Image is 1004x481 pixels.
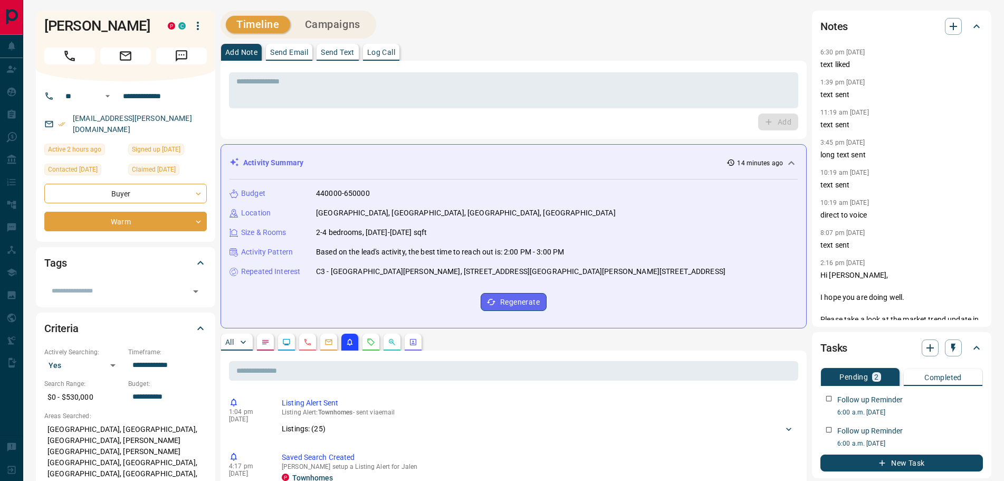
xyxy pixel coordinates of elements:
[837,408,983,417] p: 6:00 a.m. [DATE]
[44,254,66,271] h2: Tags
[837,426,903,437] p: Follow up Reminder
[226,16,290,33] button: Timeline
[820,79,865,86] p: 1:39 pm [DATE]
[839,373,868,381] p: Pending
[241,208,271,219] p: Location
[820,270,983,469] p: Hi [PERSON_NAME], I hope you are doing well. Please take a look at the market trend update in [GE...
[820,259,865,267] p: 2:16 pm [DATE]
[229,463,266,470] p: 4:17 pm
[324,338,333,346] svg: Emails
[316,227,427,238] p: 2-4 bedrooms, [DATE]-[DATE] sqft
[318,409,353,416] span: Townhomes
[44,164,123,178] div: Thu Sep 12 2024
[243,157,303,168] p: Activity Summary
[481,293,547,311] button: Regenerate
[282,338,291,346] svg: Lead Browsing Activity
[820,14,983,39] div: Notes
[820,139,865,146] p: 3:45 pm [DATE]
[367,338,375,346] svg: Requests
[44,389,123,406] p: $0 - $530,000
[346,338,354,346] svg: Listing Alerts
[367,49,395,56] p: Log Call
[282,409,794,416] p: Listing Alert : - sent via email
[316,266,725,277] p: C3 - [GEOGRAPHIC_DATA][PERSON_NAME], [STREET_ADDRESS][GEOGRAPHIC_DATA][PERSON_NAME][STREET_ADDRESS]
[128,379,207,389] p: Budget:
[282,419,794,439] div: Listings: (25)
[225,49,257,56] p: Add Note
[820,210,983,221] p: direct to voice
[270,49,308,56] p: Send Email
[820,240,983,251] p: text sent
[316,188,370,199] p: 440000-650000
[156,48,207,64] span: Message
[820,339,847,356] h2: Tasks
[73,114,192,134] a: [EMAIL_ADDRESS][PERSON_NAME][DOMAIN_NAME]
[820,89,983,100] p: text sent
[737,158,783,168] p: 14 minutes ago
[820,49,865,56] p: 6:30 pm [DATE]
[294,16,371,33] button: Campaigns
[241,188,265,199] p: Budget
[229,408,266,416] p: 1:04 pm
[101,90,114,102] button: Open
[44,17,152,34] h1: [PERSON_NAME]
[241,266,300,277] p: Repeated Interest
[820,18,848,35] h2: Notes
[820,169,869,176] p: 10:19 am [DATE]
[820,229,865,237] p: 8:07 pm [DATE]
[924,374,962,381] p: Completed
[44,212,207,231] div: Warm
[282,398,794,409] p: Listing Alert Sent
[44,144,123,158] div: Sun Aug 17 2025
[409,338,417,346] svg: Agent Actions
[229,416,266,423] p: [DATE]
[820,180,983,191] p: text sent
[282,474,289,481] div: property.ca
[44,379,123,389] p: Search Range:
[282,452,794,463] p: Saved Search Created
[261,338,270,346] svg: Notes
[128,164,207,178] div: Wed Aug 30 2023
[388,338,396,346] svg: Opportunities
[188,284,203,299] button: Open
[44,48,95,64] span: Call
[132,144,180,155] span: Signed up [DATE]
[132,164,176,175] span: Claimed [DATE]
[820,455,983,471] button: New Task
[303,338,312,346] svg: Calls
[820,335,983,361] div: Tasks
[44,347,123,357] p: Actively Searching:
[874,373,878,381] p: 2
[100,48,151,64] span: Email
[316,208,616,219] p: [GEOGRAPHIC_DATA], [GEOGRAPHIC_DATA], [GEOGRAPHIC_DATA], [GEOGRAPHIC_DATA]
[837,439,983,448] p: 6:00 a.m. [DATE]
[820,109,869,116] p: 11:19 am [DATE]
[44,411,207,421] p: Areas Searched:
[48,144,101,155] span: Active 2 hours ago
[820,59,983,70] p: text liked
[168,22,175,30] div: property.ca
[225,338,234,346] p: All
[321,49,355,56] p: Send Text
[241,227,286,238] p: Size & Rooms
[241,247,293,258] p: Activity Pattern
[282,463,794,470] p: [PERSON_NAME] setup a Listing Alert for Jalen
[282,423,326,435] p: Listings: ( 25 )
[837,394,903,405] p: Follow up Reminder
[128,144,207,158] div: Tue Aug 29 2023
[820,149,983,161] p: long text sent
[820,119,983,130] p: text sent
[44,320,79,337] h2: Criteria
[58,120,65,128] svg: Email Verified
[230,153,798,173] div: Activity Summary14 minutes ago
[128,347,207,357] p: Timeframe:
[44,184,207,203] div: Buyer
[316,247,564,258] p: Based on the lead's activity, the best time to reach out is: 2:00 PM - 3:00 PM
[178,22,186,30] div: condos.ca
[44,316,207,341] div: Criteria
[44,357,123,374] div: Yes
[48,164,98,175] span: Contacted [DATE]
[820,199,869,206] p: 10:19 am [DATE]
[229,470,266,477] p: [DATE]
[44,250,207,276] div: Tags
